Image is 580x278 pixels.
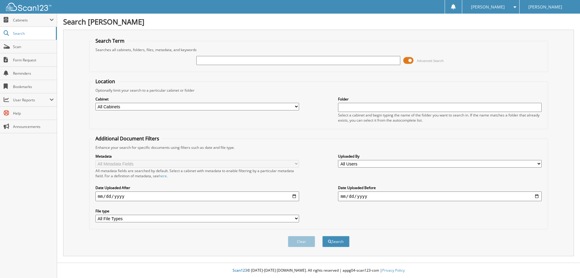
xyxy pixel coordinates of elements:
h1: Search [PERSON_NAME] [63,17,574,27]
span: Reminders [13,71,54,76]
span: Bookmarks [13,84,54,89]
label: Date Uploaded Before [338,185,542,190]
div: All metadata fields are searched by default. Select a cabinet with metadata to enable filtering b... [95,168,299,178]
label: Cabinet [95,96,299,102]
span: User Reports [13,97,50,103]
span: Cabinets [13,18,50,23]
span: [PERSON_NAME] [471,5,505,9]
div: Select a cabinet and begin typing the name of the folder you want to search in. If the name match... [338,113,542,123]
legend: Additional Document Filters [92,135,162,142]
span: Scan [13,44,54,49]
legend: Search Term [92,38,127,44]
div: © [DATE]-[DATE] [DOMAIN_NAME]. All rights reserved | appg04-scan123-com | [57,263,580,278]
legend: Location [92,78,118,85]
input: start [95,191,299,201]
label: Uploaded By [338,154,542,159]
a: Privacy Policy [382,268,405,273]
span: [PERSON_NAME] [528,5,562,9]
label: Date Uploaded After [95,185,299,190]
button: Clear [288,236,315,247]
div: Enhance your search for specific documents using filters such as date and file type. [92,145,545,150]
span: Search [13,31,53,36]
label: Metadata [95,154,299,159]
span: Advanced Search [417,58,444,63]
label: Folder [338,96,542,102]
a: here [159,173,167,178]
button: Search [322,236,350,247]
img: scan123-logo-white.svg [6,3,51,11]
div: Optionally limit your search to a particular cabinet or folder [92,88,545,93]
span: Announcements [13,124,54,129]
input: end [338,191,542,201]
div: Searches all cabinets, folders, files, metadata, and keywords [92,47,545,52]
span: Scan123 [233,268,247,273]
span: Form Request [13,57,54,63]
label: File type [95,208,299,214]
span: Help [13,111,54,116]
